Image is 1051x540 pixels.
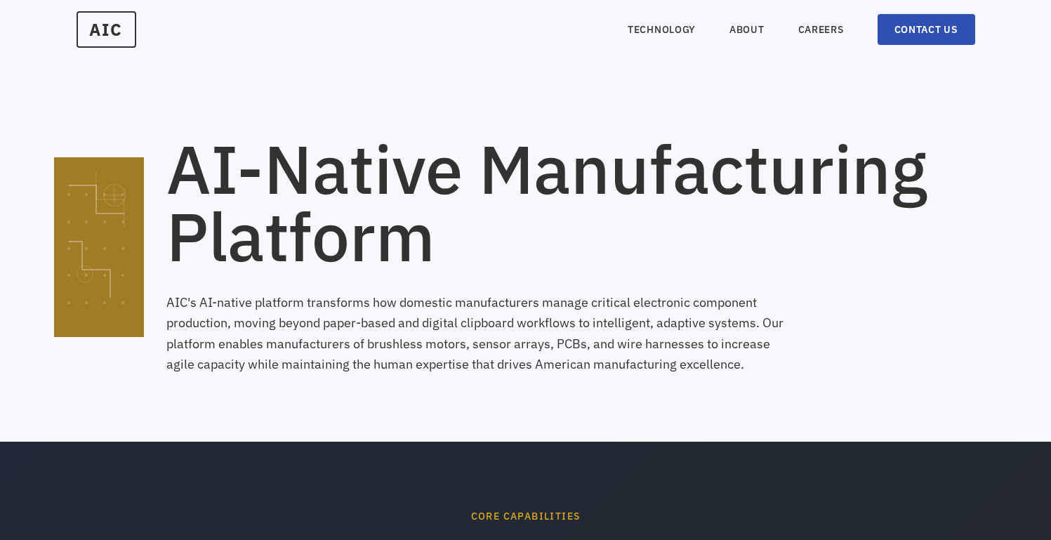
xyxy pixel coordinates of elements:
[798,22,844,37] a: CAREERS
[77,11,136,48] a: AIC
[166,292,795,374] p: AIC's AI-native platform transforms how domestic manufacturers manage critical electronic compone...
[628,22,696,37] a: TECHNOLOGY
[77,509,975,523] div: CORE CAPABILITIES
[166,125,927,279] span: AI-Native Manufacturing Platform
[878,14,975,45] a: CONTACT US
[729,22,765,37] a: ABOUT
